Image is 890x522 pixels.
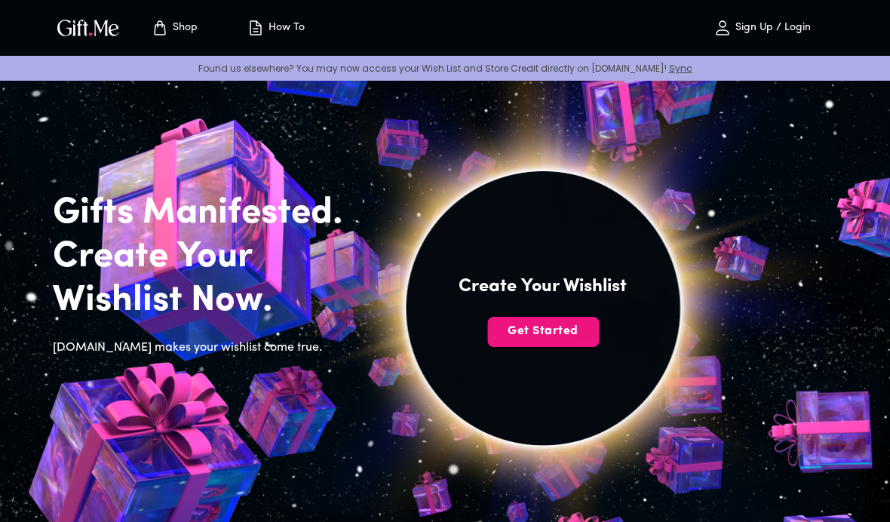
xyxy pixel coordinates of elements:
[53,192,367,235] h2: Gifts Manifested.
[265,22,305,35] p: How To
[53,338,367,358] h6: [DOMAIN_NAME] makes your wishlist come true.
[53,19,124,37] button: GiftMe Logo
[53,235,367,279] h2: Create Your
[234,4,317,52] button: How To
[487,317,599,347] button: Get Started
[487,323,599,339] span: Get Started
[247,19,265,37] img: how-to.svg
[133,4,216,52] button: Store page
[53,279,367,323] h2: Wishlist Now.
[54,17,122,38] img: GiftMe Logo
[669,62,692,75] a: Sync
[12,62,878,75] p: Found us elsewhere? You may now access your Wish List and Store Credit directly on [DOMAIN_NAME]!
[169,22,198,35] p: Shop
[459,275,627,299] h4: Create Your Wishlist
[732,22,811,35] p: Sign Up / Login
[686,4,837,52] button: Sign Up / Login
